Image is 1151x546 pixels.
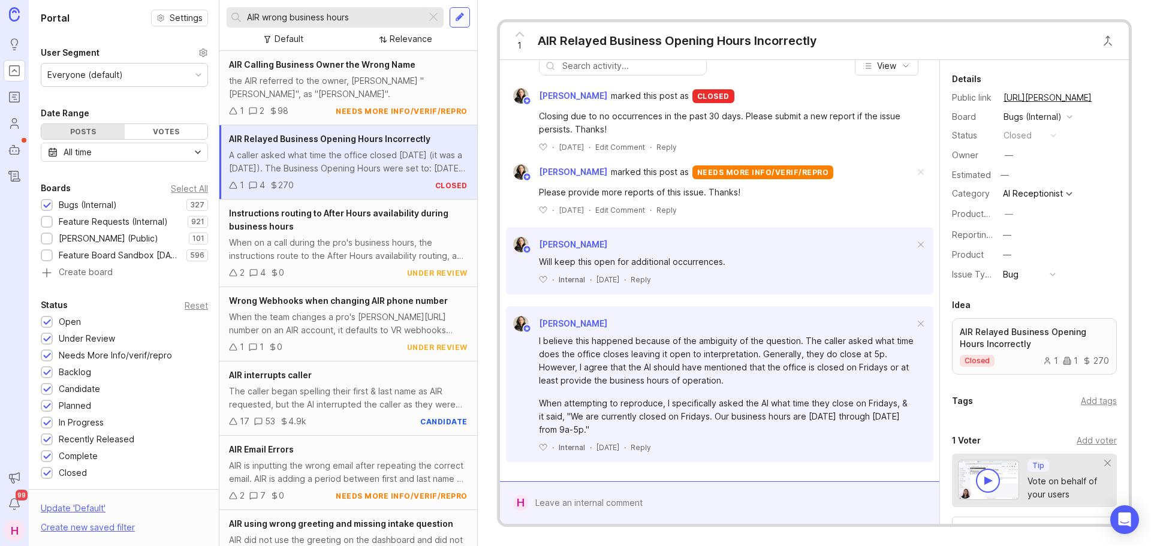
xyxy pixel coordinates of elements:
[229,134,430,144] span: AIR Relayed Business Opening Hours Incorrectly
[151,10,208,26] a: Settings
[552,205,554,215] div: ·
[1004,110,1062,123] div: Bugs (Internal)
[278,179,294,192] div: 270
[539,165,607,179] span: [PERSON_NAME]
[1001,206,1017,222] button: ProductboardID
[650,142,652,152] div: ·
[240,104,244,117] div: 1
[513,164,529,180] img: Ysabelle Eugenio
[596,443,619,452] time: [DATE]
[41,521,135,534] div: Create new saved filter
[260,266,266,279] div: 4
[552,142,554,152] div: ·
[1110,505,1139,534] div: Open Intercom Messenger
[170,12,203,24] span: Settings
[952,187,994,200] div: Category
[631,274,651,285] div: Reply
[240,266,245,279] div: 2
[41,124,125,139] div: Posts
[611,165,689,179] span: marked this post as
[522,245,531,254] img: member badge
[513,495,528,511] div: H
[260,489,266,502] div: 7
[185,302,208,309] div: Reset
[47,68,123,82] div: Everyone (default)
[631,442,651,453] div: Reply
[559,274,585,285] div: Internal
[952,230,1016,240] label: Reporting Team
[952,209,1016,219] label: ProductboardID
[279,266,284,279] div: 0
[997,167,1013,183] div: —
[611,89,689,102] span: marked this post as
[562,59,700,73] input: Search activity...
[656,142,677,152] div: Reply
[275,32,303,46] div: Default
[260,104,264,117] div: 2
[4,34,25,55] a: Ideas
[1063,357,1078,365] div: 1
[219,287,477,361] a: Wrong Webhooks when changing AIR phone numberWhen the team changes a pro's [PERSON_NAME][URL] num...
[229,444,294,454] span: AIR Email Errors
[435,180,468,191] div: closed
[9,7,20,21] img: Canny Home
[59,198,117,212] div: Bugs (Internal)
[1081,394,1117,408] div: Add tags
[650,205,652,215] div: ·
[229,149,468,175] div: A caller asked what time the office closed [DATE] (it was a [DATE]). The Business Opening Hours w...
[59,349,172,362] div: Needs More Info/verif/repro
[188,147,207,157] svg: toggle icon
[4,467,25,488] button: Announcements
[219,51,477,125] a: AIR Calling Business Owner the Wrong Namethe AIR referred to the owner, [PERSON_NAME] "[PERSON_NA...
[190,200,204,210] p: 327
[125,124,208,139] div: Votes
[513,316,529,331] img: Ysabelle Eugenio
[1000,90,1095,105] a: [URL][PERSON_NAME]
[59,215,168,228] div: Feature Requests (Internal)
[952,269,996,279] label: Issue Type
[590,274,592,285] div: ·
[952,72,981,86] div: Details
[229,370,312,380] span: AIR interrupts caller
[41,181,71,195] div: Boards
[539,255,914,269] div: Will keep this open for additional occurrences.
[952,110,994,123] div: Board
[192,234,204,243] p: 101
[191,217,204,227] p: 921
[624,442,626,453] div: ·
[219,125,477,200] a: AIR Relayed Business Opening Hours IncorrectlyA caller asked what time the office closed [DATE] (...
[855,56,918,76] button: View
[513,88,529,104] img: Ysabelle Eugenio
[952,318,1117,375] a: AIR Relayed Business Opening Hours Incorrectlyclosed11270
[41,46,100,60] div: User Segment
[624,274,626,285] div: ·
[1032,461,1044,470] p: Tip
[240,340,244,354] div: 1
[219,200,477,287] a: Instructions routing to After Hours availability during business hoursWhen on a call during the p...
[265,415,275,428] div: 53
[229,236,468,263] div: When on a call during the pro's business hours, the instructions route to the After Hours availab...
[1003,189,1063,198] div: AI Receptionist
[4,520,25,541] div: H
[952,149,994,162] div: Owner
[59,416,104,429] div: In Progress
[1083,357,1109,365] div: 270
[41,106,89,120] div: Date Range
[506,88,611,104] a: Ysabelle Eugenio[PERSON_NAME]
[229,385,468,411] div: The caller began spelling their first & last name as AIR requested, but the AI interrupted the ca...
[506,316,607,331] a: Ysabelle Eugenio[PERSON_NAME]
[219,361,477,436] a: AIR interrupts callerThe caller began spelling their first & last name as AIR requested, but the ...
[952,394,973,408] div: Tags
[539,334,914,387] div: I believe this happened because of the ambiguity of the question. The caller asked what time does...
[59,315,81,328] div: Open
[260,340,264,354] div: 1
[407,268,468,278] div: under review
[59,399,91,412] div: Planned
[960,326,1109,350] p: AIR Relayed Business Opening Hours Incorrectly
[240,489,245,502] div: 2
[219,436,477,510] a: AIR Email ErrorsAIR is inputting the wrong email after repeating the correct email. AIR is adding...
[1028,475,1105,501] div: Vote on behalf of your users
[539,110,914,136] div: Closing due to no occurrences in the past 30 days. Please submit a new report if the issue persis...
[522,96,531,105] img: member badge
[692,89,734,103] div: closed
